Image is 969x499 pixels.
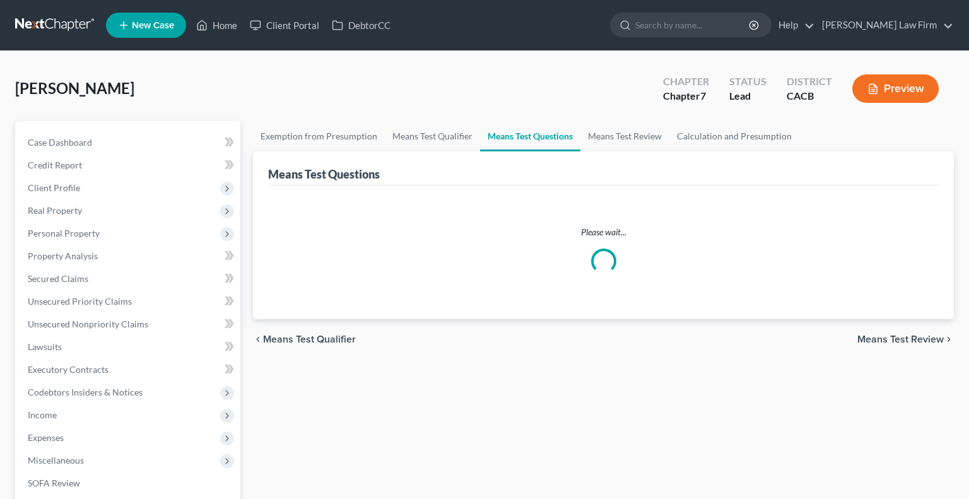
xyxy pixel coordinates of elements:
a: Calculation and Presumption [669,121,799,151]
span: Personal Property [28,228,100,238]
a: Means Test Questions [480,121,580,151]
a: DebtorCC [326,14,397,37]
div: Chapter [663,74,709,89]
a: Credit Report [18,154,240,177]
span: Unsecured Priority Claims [28,296,132,307]
span: Credit Report [28,160,82,170]
div: District [787,74,832,89]
span: Means Test Review [857,334,944,344]
span: Client Profile [28,182,80,193]
button: Preview [852,74,939,103]
span: Unsecured Nonpriority Claims [28,319,148,329]
span: Secured Claims [28,273,88,284]
a: Means Test Qualifier [385,121,480,151]
span: 7 [700,90,706,102]
div: Means Test Questions [268,167,380,182]
span: [PERSON_NAME] [15,79,134,97]
a: SOFA Review [18,472,240,495]
i: chevron_left [253,334,263,344]
a: Property Analysis [18,245,240,267]
a: Exemption from Presumption [253,121,385,151]
span: Case Dashboard [28,137,92,148]
a: Executory Contracts [18,358,240,381]
span: Income [28,409,57,420]
span: Real Property [28,205,82,216]
div: Status [729,74,766,89]
a: Case Dashboard [18,131,240,154]
button: Means Test Review chevron_right [857,334,954,344]
a: Client Portal [244,14,326,37]
span: New Case [132,21,174,30]
div: CACB [787,89,832,103]
a: Home [190,14,244,37]
a: Unsecured Priority Claims [18,290,240,313]
div: Chapter [663,89,709,103]
a: Secured Claims [18,267,240,290]
i: chevron_right [944,334,954,344]
a: [PERSON_NAME] Law Firm [816,14,953,37]
span: Lawsuits [28,341,62,352]
span: Means Test Qualifier [263,334,356,344]
a: Lawsuits [18,336,240,358]
span: Expenses [28,432,64,443]
span: SOFA Review [28,478,80,488]
div: Lead [729,89,766,103]
span: Executory Contracts [28,364,109,375]
a: Means Test Review [580,121,669,151]
button: chevron_left Means Test Qualifier [253,334,356,344]
a: Help [772,14,814,37]
p: Please wait... [278,226,929,238]
span: Codebtors Insiders & Notices [28,387,143,397]
span: Miscellaneous [28,455,84,466]
span: Property Analysis [28,250,98,261]
a: Unsecured Nonpriority Claims [18,313,240,336]
input: Search by name... [635,13,751,37]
